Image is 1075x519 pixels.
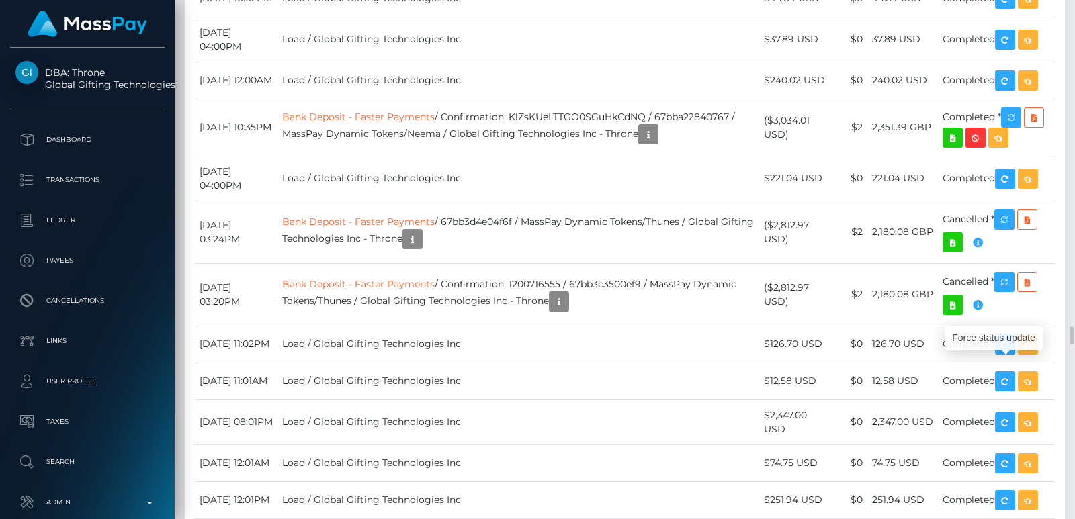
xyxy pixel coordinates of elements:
td: Completed [938,444,1055,481]
td: 240.02 USD [867,62,938,99]
td: Load / Global Gifting Technologies Inc [277,17,759,62]
td: $0 [833,363,867,399]
td: Load / Global Gifting Technologies Inc [277,444,759,481]
td: [DATE] 03:24PM [195,201,277,263]
div: Force status update [945,326,1043,350]
td: $240.02 USD [759,62,833,99]
td: Load / Global Gifting Technologies Inc [277,399,759,444]
td: Completed * [938,99,1055,156]
td: 2,347.00 USD [867,399,938,444]
td: 2,351.39 GBP [867,99,938,156]
td: ($2,812.97 USD) [759,201,833,263]
a: Search [10,445,165,479]
td: 2,180.08 GBP [867,201,938,263]
td: 74.75 USD [867,444,938,481]
td: Completed [938,363,1055,399]
td: $0 [833,62,867,99]
p: Payees [15,250,159,271]
a: Payees [10,244,165,277]
a: Links [10,324,165,358]
img: MassPay Logo [28,11,147,37]
td: Completed [938,326,1055,363]
td: Completed [938,481,1055,518]
td: $221.04 USD [759,156,833,201]
td: / Confirmation: KlZsKUeLTTGO0SGuHkCdNQ / 67bba22840767 / MassPay Dynamic Tokens/Neema / Global Gi... [277,99,759,156]
td: Completed [938,62,1055,99]
a: Dashboard [10,123,165,156]
td: Completed [938,399,1055,444]
td: Load / Global Gifting Technologies Inc [277,481,759,518]
td: $251.94 USD [759,481,833,518]
td: $0 [833,481,867,518]
img: Global Gifting Technologies Inc [15,61,38,84]
td: $2 [833,263,867,326]
td: [DATE] 11:01AM [195,363,277,399]
td: / Confirmation: 1200716555 / 67bb3c3500ef9 / MassPay Dynamic Tokens/Thunes / Global Gifting Techn... [277,263,759,326]
td: Completed [938,17,1055,62]
span: DBA: Throne Global Gifting Technologies Inc [10,66,165,91]
a: Ledger [10,203,165,237]
td: 251.94 USD [867,481,938,518]
td: $126.70 USD [759,326,833,363]
a: Cancellations [10,284,165,318]
p: Search [15,452,159,472]
td: $37.89 USD [759,17,833,62]
td: ($3,034.01 USD) [759,99,833,156]
a: Bank Deposit - Faster Payments [282,278,435,290]
td: 12.58 USD [867,363,938,399]
td: 37.89 USD [867,17,938,62]
td: [DATE] 12:01PM [195,481,277,518]
td: [DATE] 04:00PM [195,17,277,62]
td: Load / Global Gifting Technologies Inc [277,326,759,363]
p: User Profile [15,371,159,391]
td: Cancelled * [938,263,1055,326]
td: $2,347.00 USD [759,399,833,444]
td: [DATE] 12:00AM [195,62,277,99]
td: $2 [833,99,867,156]
td: [DATE] 12:01AM [195,444,277,481]
a: Bank Deposit - Faster Payments [282,111,435,123]
p: Admin [15,492,159,512]
td: [DATE] 03:20PM [195,263,277,326]
td: $2 [833,201,867,263]
p: Dashboard [15,130,159,150]
td: / 67bb3d4e04f6f / MassPay Dynamic Tokens/Thunes / Global Gifting Technologies Inc - Throne [277,201,759,263]
td: 221.04 USD [867,156,938,201]
td: $74.75 USD [759,444,833,481]
p: Taxes [15,412,159,432]
td: 2,180.08 GBP [867,263,938,326]
a: Bank Deposit - Faster Payments [282,216,435,228]
p: Cancellations [15,291,159,311]
a: Admin [10,485,165,519]
td: $0 [833,17,867,62]
td: $0 [833,326,867,363]
td: [DATE] 11:02PM [195,326,277,363]
p: Ledger [15,210,159,230]
td: Load / Global Gifting Technologies Inc [277,363,759,399]
td: [DATE] 08:01PM [195,399,277,444]
a: User Profile [10,365,165,398]
td: ($2,812.97 USD) [759,263,833,326]
td: $0 [833,156,867,201]
a: Taxes [10,405,165,438]
td: $0 [833,399,867,444]
td: Load / Global Gifting Technologies Inc [277,156,759,201]
td: $0 [833,444,867,481]
td: Load / Global Gifting Technologies Inc [277,62,759,99]
a: Transactions [10,163,165,197]
td: $12.58 USD [759,363,833,399]
p: Transactions [15,170,159,190]
td: Completed [938,156,1055,201]
td: [DATE] 04:00PM [195,156,277,201]
td: [DATE] 10:35PM [195,99,277,156]
p: Links [15,331,159,351]
td: Cancelled * [938,201,1055,263]
td: 126.70 USD [867,326,938,363]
